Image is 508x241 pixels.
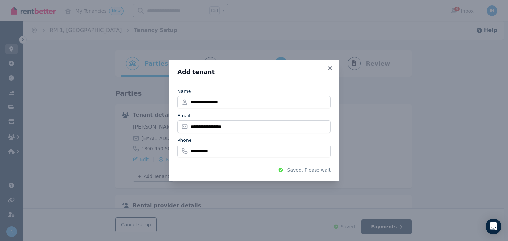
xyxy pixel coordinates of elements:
[177,112,190,119] label: Email
[177,137,191,143] label: Phone
[486,219,501,234] div: Open Intercom Messenger
[177,88,191,95] label: Name
[177,68,331,76] h3: Add tenant
[287,167,331,173] span: Saved. Please wait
